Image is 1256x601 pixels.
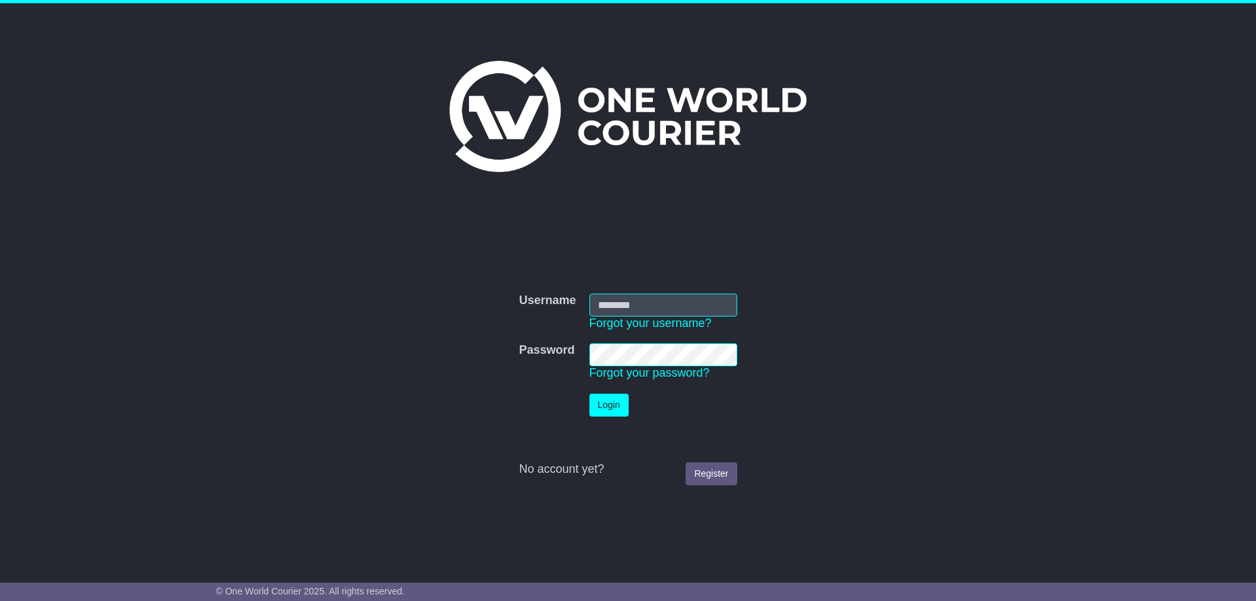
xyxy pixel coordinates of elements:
a: Forgot your username? [589,317,712,330]
span: © One World Courier 2025. All rights reserved. [216,586,405,596]
button: Login [589,394,629,417]
a: Register [686,462,737,485]
a: Forgot your password? [589,366,710,379]
label: Password [519,343,574,358]
img: One World [449,61,807,172]
div: No account yet? [519,462,737,477]
label: Username [519,294,576,308]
